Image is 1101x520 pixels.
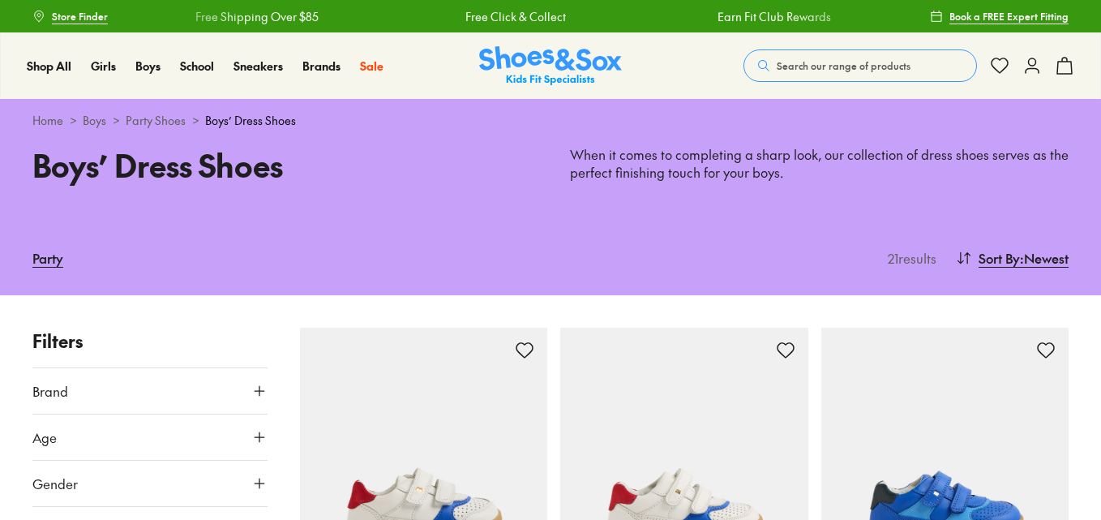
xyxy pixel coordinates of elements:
span: Boys [135,58,161,74]
span: Sort By [979,248,1020,268]
p: 21 results [881,248,936,268]
span: Girls [91,58,116,74]
a: Party [32,240,63,276]
span: School [180,58,214,74]
a: Shop All [27,58,71,75]
a: Boys [83,112,106,129]
a: Girls [91,58,116,75]
img: SNS_Logo_Responsive.svg [479,46,622,86]
span: Brand [32,381,68,401]
a: Store Finder [32,2,108,31]
span: Gender [32,474,78,493]
button: Sort By:Newest [956,240,1069,276]
span: Age [32,428,57,447]
a: Shoes & Sox [479,46,622,86]
span: Shop All [27,58,71,74]
div: > > > [32,112,1069,129]
a: Free Shipping Over $85 [195,8,318,25]
span: Store Finder [52,9,108,24]
button: Brand [32,368,268,414]
span: Boys’ Dress Shoes [205,112,296,129]
button: Gender [32,461,268,506]
a: Book a FREE Expert Fitting [930,2,1069,31]
a: Home [32,112,63,129]
a: School [180,58,214,75]
span: Sale [360,58,383,74]
h1: Boys’ Dress Shoes [32,142,531,188]
button: Search our range of products [743,49,977,82]
span: Sneakers [233,58,283,74]
p: Filters [32,328,268,355]
a: Brands [302,58,341,75]
button: Age [32,415,268,460]
span: : Newest [1020,248,1069,268]
a: Boys [135,58,161,75]
span: Brands [302,58,341,74]
a: Earn Fit Club Rewards [718,8,831,25]
a: Sale [360,58,383,75]
a: Sneakers [233,58,283,75]
a: Free Click & Collect [465,8,566,25]
p: When it comes to completing a sharp look, our collection of dress shoes serves as the perfect fin... [570,146,1069,182]
span: Book a FREE Expert Fitting [949,9,1069,24]
a: Party Shoes [126,112,186,129]
span: Search our range of products [777,58,910,73]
